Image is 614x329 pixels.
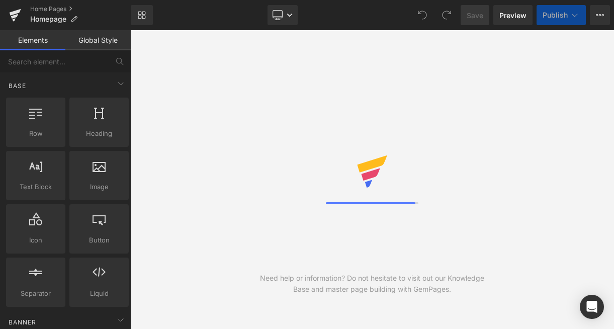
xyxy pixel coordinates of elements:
[9,288,62,299] span: Separator
[493,5,533,25] a: Preview
[590,5,610,25] button: More
[72,235,126,245] span: Button
[9,235,62,245] span: Icon
[8,317,37,327] span: Banner
[131,5,153,25] a: New Library
[580,295,604,319] div: Open Intercom Messenger
[72,288,126,299] span: Liquid
[412,5,432,25] button: Undo
[72,182,126,192] span: Image
[9,128,62,139] span: Row
[436,5,457,25] button: Redo
[72,128,126,139] span: Heading
[65,30,131,50] a: Global Style
[537,5,586,25] button: Publish
[30,5,131,13] a: Home Pages
[251,273,493,295] div: Need help or information? Do not hesitate to visit out our Knowledge Base and master page buildin...
[9,182,62,192] span: Text Block
[30,15,66,23] span: Homepage
[467,10,483,21] span: Save
[8,81,27,91] span: Base
[543,11,568,19] span: Publish
[499,10,527,21] span: Preview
